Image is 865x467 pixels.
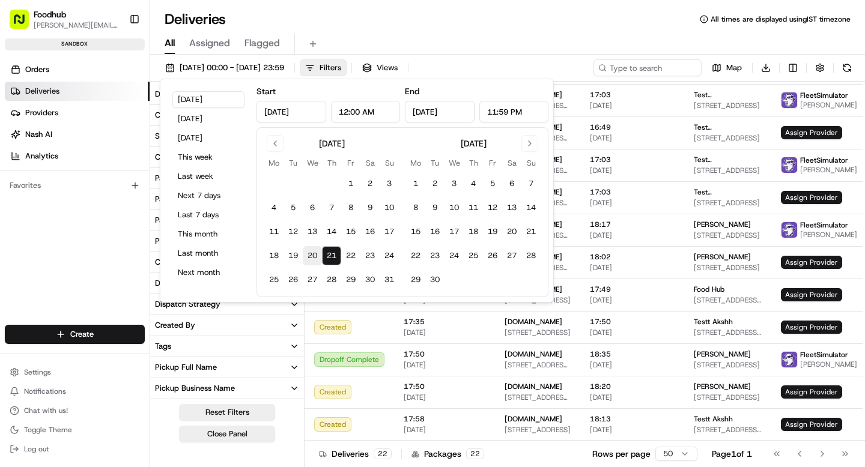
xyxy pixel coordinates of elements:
[360,174,380,193] button: 2
[590,414,675,424] span: 18:13
[521,174,541,193] button: 7
[425,157,445,169] th: Tuesday
[800,165,857,175] span: [PERSON_NAME]
[694,90,762,100] span: Test [PERSON_NAME]
[406,222,425,241] button: 15
[155,236,208,247] div: Provider Name
[284,246,303,265] button: 19
[357,59,403,76] button: Views
[694,133,762,143] span: [STREET_ADDRESS]
[322,270,341,289] button: 28
[521,198,541,217] button: 14
[590,220,675,229] span: 18:17
[505,349,562,359] span: [DOMAIN_NAME]
[590,425,675,435] span: [DATE]
[150,273,304,294] button: Driving Distance
[411,448,484,460] div: Packages
[380,270,399,289] button: 31
[711,14,851,24] span: All times are displayed using IST timezone
[24,367,51,377] span: Settings
[5,125,150,144] a: Nash AI
[483,246,502,265] button: 26
[502,174,521,193] button: 6
[781,321,842,334] span: Assign Provider
[360,246,380,265] button: 23
[464,198,483,217] button: 11
[425,246,445,265] button: 23
[284,222,303,241] button: 12
[85,203,145,212] a: Powered byPylon
[150,336,304,357] button: Tags
[264,270,284,289] button: 25
[155,257,204,268] div: Courier Name
[694,166,762,175] span: [STREET_ADDRESS]
[24,444,49,454] span: Log out
[12,12,36,36] img: Nash
[155,173,207,184] div: Package Value
[5,421,145,438] button: Toggle Theme
[341,246,360,265] button: 22
[590,90,675,100] span: 17:03
[590,198,675,208] span: [DATE]
[331,101,401,122] input: Time
[322,198,341,217] button: 7
[406,270,425,289] button: 29
[256,101,326,122] input: Date
[425,174,445,193] button: 2
[505,317,562,327] span: [DOMAIN_NAME]
[155,383,235,394] div: Pickup Business Name
[782,92,797,108] img: FleetSimulator.png
[694,263,762,273] span: [STREET_ADDRESS]
[264,222,284,241] button: 11
[590,101,675,110] span: [DATE]
[341,270,360,289] button: 29
[102,175,111,185] div: 💻
[380,157,399,169] th: Sunday
[284,198,303,217] button: 5
[360,198,380,217] button: 9
[114,174,193,186] span: API Documentation
[377,62,398,73] span: Views
[406,198,425,217] button: 8
[172,110,244,127] button: [DATE]
[150,210,304,230] button: Package Tags
[505,360,571,370] span: [STREET_ADDRESS][PERSON_NAME]
[404,393,485,402] span: [DATE]
[320,62,341,73] span: Filters
[189,36,230,50] span: Assigned
[341,157,360,169] th: Friday
[5,60,150,79] a: Orders
[502,246,521,265] button: 27
[445,246,464,265] button: 24
[24,174,92,186] span: Knowledge Base
[590,187,675,197] span: 17:03
[479,101,549,122] input: Time
[781,256,842,269] span: Assign Provider
[34,8,66,20] span: Foodhub
[464,246,483,265] button: 25
[172,91,244,108] button: [DATE]
[319,448,392,460] div: Deliveries
[172,245,244,262] button: Last month
[590,263,675,273] span: [DATE]
[24,387,66,396] span: Notifications
[264,198,284,217] button: 4
[341,198,360,217] button: 8
[267,135,284,152] button: Go to previous month
[12,48,219,67] p: Welcome 👋
[41,127,152,136] div: We're available if you need us!
[464,157,483,169] th: Thursday
[165,36,175,50] span: All
[590,122,675,132] span: 16:49
[172,168,244,185] button: Last week
[706,59,747,76] button: Map
[590,166,675,175] span: [DATE]
[404,425,485,435] span: [DATE]
[464,222,483,241] button: 18
[505,382,562,391] span: [DOMAIN_NAME]
[172,264,244,281] button: Next month
[781,385,842,399] span: Assign Provider
[445,222,464,241] button: 17
[303,157,322,169] th: Wednesday
[97,169,198,191] a: 💻API Documentation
